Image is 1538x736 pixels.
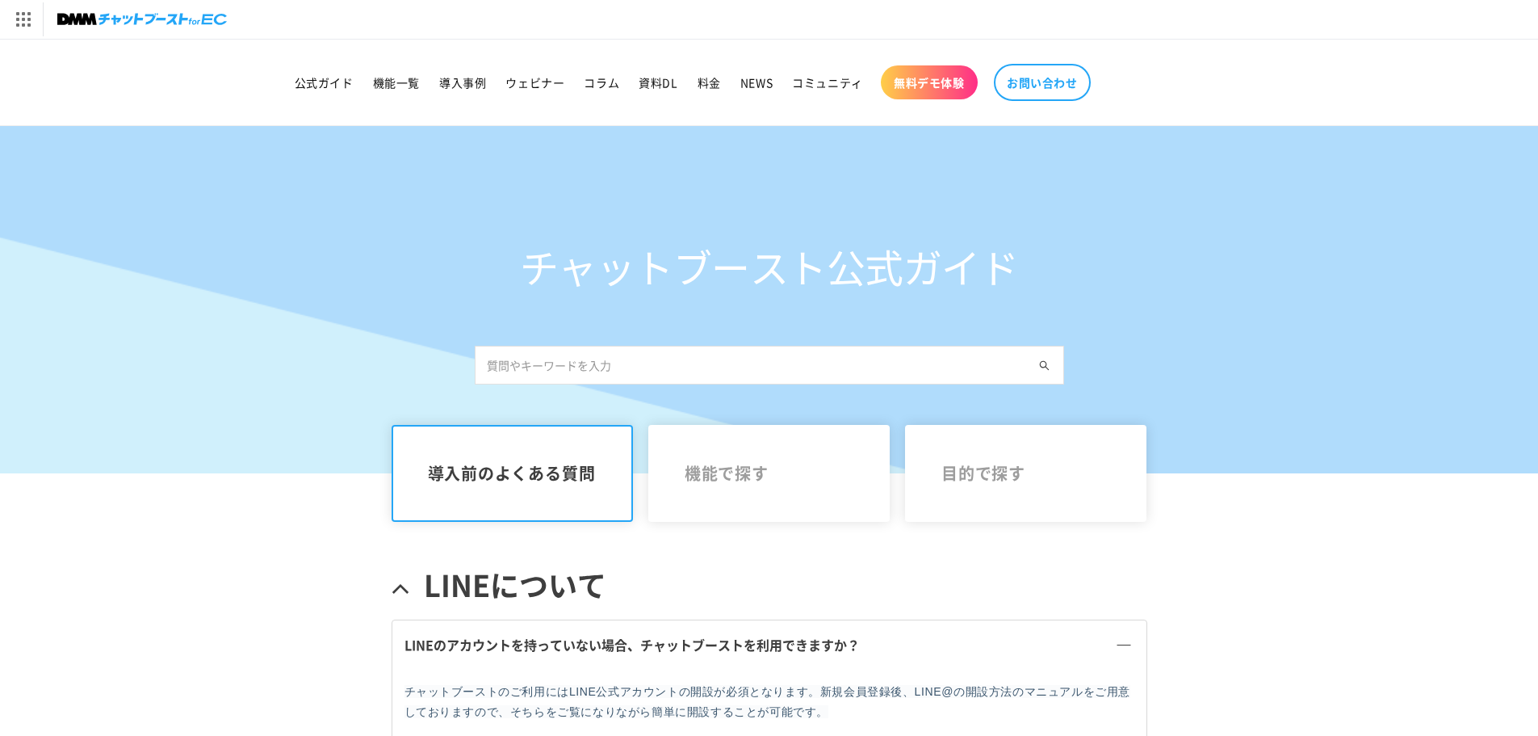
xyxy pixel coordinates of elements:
span: 資料DL [639,75,677,90]
a: コラム [574,65,629,99]
span: NEWS [740,75,773,90]
img: チャットブーストforEC [57,8,227,31]
span: お問い合わせ [1007,75,1078,90]
span: チャットブーストのご利用にはLINE公式アカウントの開設が必須となります。新規会員登録後、LINE@の開設方法のマニュアルをご用意しておりますので、そちらをご覧になりながら簡単に開設することが可... [404,685,1130,718]
span: 導入前のよくある質問 [428,464,597,483]
span: LINEのアカウントを持っていない場合、チャットブーストを利用できますか？ [404,635,860,654]
a: LINEのアカウントを持っていない場合、チャットブーストを利用できますか？ [392,620,1146,669]
img: Search [1039,360,1050,371]
span: コラム [584,75,619,90]
img: サービス [2,2,43,36]
a: NEWS [731,65,782,99]
span: 機能で探す [685,464,854,483]
a: 導入事例 [430,65,496,99]
a: 公式ガイド [285,65,363,99]
a: 料金 [688,65,731,99]
h1: チャットブースト公式ガイド [475,242,1064,290]
span: LINEについて [424,566,606,604]
span: 目的で探す [941,464,1111,483]
a: 導入前のよくある質問 [392,425,634,522]
a: お問い合わせ [994,64,1091,101]
span: コミュニティ [792,75,863,90]
a: 機能で探す [648,425,891,522]
a: LINEについて [392,549,1147,620]
span: 無料デモ体験 [894,75,965,90]
a: ウェビナー [496,65,574,99]
span: ウェビナー [505,75,564,90]
a: 無料デモ体験 [881,65,978,99]
span: 機能一覧 [373,75,420,90]
input: 質問やキーワードを入力 [475,346,1064,385]
span: 導入事例 [439,75,486,90]
a: 機能一覧 [363,65,430,99]
a: コミュニティ [782,65,873,99]
a: 目的で探す [905,425,1147,522]
span: 料金 [698,75,721,90]
a: 資料DL [629,65,687,99]
span: 公式ガイド [295,75,354,90]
